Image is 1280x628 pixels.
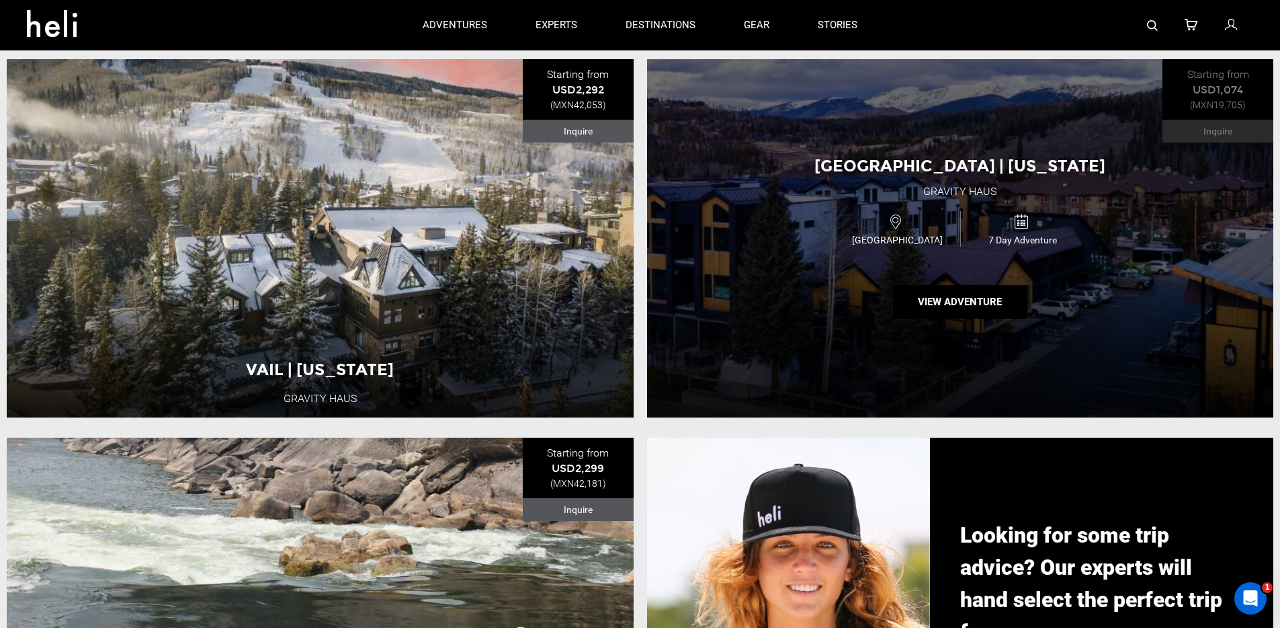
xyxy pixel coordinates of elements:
[893,285,1027,319] button: View Adventure
[1262,582,1273,593] span: 1
[423,18,487,32] p: adventures
[961,233,1085,247] span: 7 Day Adventure
[536,18,577,32] p: experts
[814,156,1105,175] span: [GEOGRAPHIC_DATA] | [US_STATE]
[835,233,959,247] span: [GEOGRAPHIC_DATA]
[626,18,695,32] p: destinations
[1234,582,1267,615] iframe: Intercom live chat
[923,184,996,200] div: Gravity Haus
[1147,20,1158,31] img: search-bar-icon.svg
